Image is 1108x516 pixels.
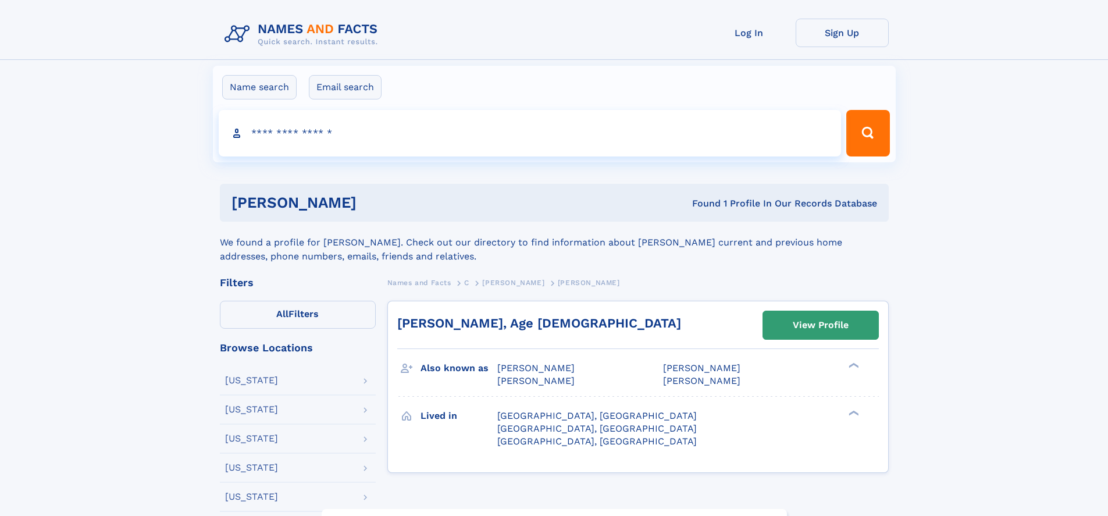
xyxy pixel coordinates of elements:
a: Sign Up [796,19,889,47]
span: [PERSON_NAME] [497,362,575,373]
a: C [464,275,469,290]
div: Filters [220,277,376,288]
span: [PERSON_NAME] [663,362,740,373]
span: [PERSON_NAME] [497,375,575,386]
div: Browse Locations [220,343,376,353]
h1: [PERSON_NAME] [231,195,525,210]
span: [PERSON_NAME] [558,279,620,287]
div: [US_STATE] [225,376,278,385]
div: [US_STATE] [225,492,278,501]
div: [US_STATE] [225,405,278,414]
img: Logo Names and Facts [220,19,387,50]
span: C [464,279,469,287]
h3: Also known as [421,358,497,378]
input: search input [219,110,842,156]
span: All [276,308,288,319]
h3: Lived in [421,406,497,426]
span: [GEOGRAPHIC_DATA], [GEOGRAPHIC_DATA] [497,410,697,421]
span: [PERSON_NAME] [482,279,544,287]
div: View Profile [793,312,849,339]
div: ❯ [846,409,860,417]
div: Found 1 Profile In Our Records Database [524,197,877,210]
div: We found a profile for [PERSON_NAME]. Check out our directory to find information about [PERSON_N... [220,222,889,264]
label: Email search [309,75,382,99]
div: ❯ [846,362,860,369]
span: [GEOGRAPHIC_DATA], [GEOGRAPHIC_DATA] [497,423,697,434]
a: Names and Facts [387,275,451,290]
div: [US_STATE] [225,434,278,443]
label: Name search [222,75,297,99]
a: Log In [703,19,796,47]
a: [PERSON_NAME] [482,275,544,290]
label: Filters [220,301,376,329]
button: Search Button [846,110,889,156]
div: [US_STATE] [225,463,278,472]
span: [GEOGRAPHIC_DATA], [GEOGRAPHIC_DATA] [497,436,697,447]
a: View Profile [763,311,878,339]
span: [PERSON_NAME] [663,375,740,386]
a: [PERSON_NAME], Age [DEMOGRAPHIC_DATA] [397,316,681,330]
